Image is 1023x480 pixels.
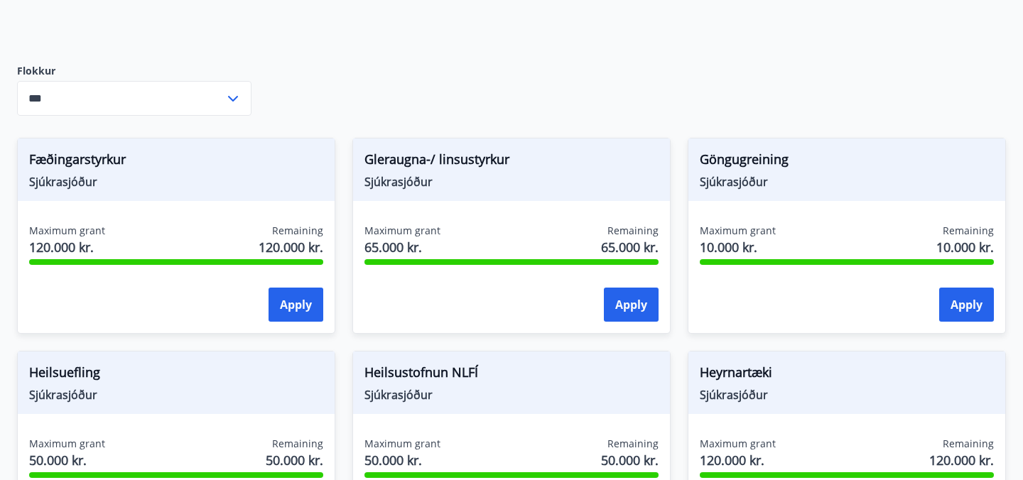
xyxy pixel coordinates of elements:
[700,437,776,451] span: Maximum grant
[700,174,994,190] span: Sjúkrasjóður
[943,437,994,451] span: Remaining
[601,238,659,256] span: 65.000 kr.
[29,238,105,256] span: 120.000 kr.
[700,238,776,256] span: 10.000 kr.
[29,437,105,451] span: Maximum grant
[272,437,323,451] span: Remaining
[29,224,105,238] span: Maximum grant
[364,437,440,451] span: Maximum grant
[364,363,659,387] span: Heilsustofnun NLFÍ
[266,451,323,469] span: 50.000 kr.
[364,224,440,238] span: Maximum grant
[259,238,323,256] span: 120.000 kr.
[939,288,994,322] button: Apply
[601,451,659,469] span: 50.000 kr.
[29,363,323,387] span: Heilsuefling
[29,174,323,190] span: Sjúkrasjóður
[607,437,659,451] span: Remaining
[364,238,440,256] span: 65.000 kr.
[700,224,776,238] span: Maximum grant
[364,150,659,174] span: Gleraugna-/ linsustyrkur
[929,451,994,469] span: 120.000 kr.
[943,224,994,238] span: Remaining
[936,238,994,256] span: 10.000 kr.
[272,224,323,238] span: Remaining
[700,451,776,469] span: 120.000 kr.
[604,288,659,322] button: Apply
[607,224,659,238] span: Remaining
[17,64,251,78] label: Flokkur
[29,451,105,469] span: 50.000 kr.
[364,174,659,190] span: Sjúkrasjóður
[364,387,659,403] span: Sjúkrasjóður
[29,150,323,174] span: Fæðingarstyrkur
[29,387,323,403] span: Sjúkrasjóður
[364,451,440,469] span: 50.000 kr.
[700,387,994,403] span: Sjúkrasjóður
[269,288,323,322] button: Apply
[700,150,994,174] span: Göngugreining
[700,363,994,387] span: Heyrnartæki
